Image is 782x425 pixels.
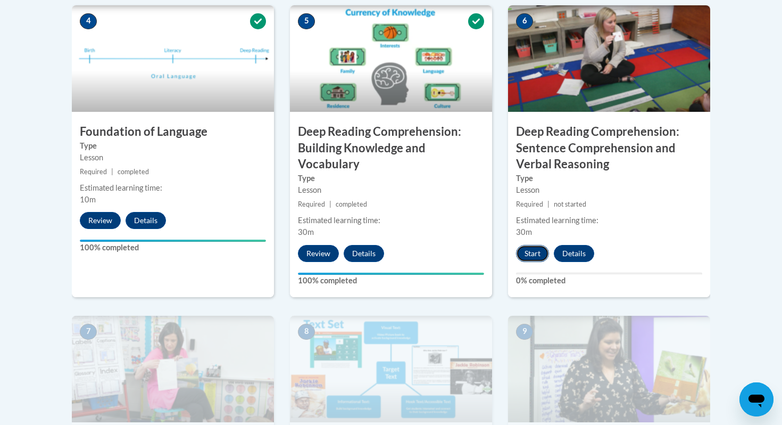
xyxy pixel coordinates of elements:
[516,184,702,196] div: Lesson
[80,182,266,194] div: Estimated learning time:
[554,200,586,208] span: not started
[739,382,773,416] iframe: Button to launch messaging window
[298,13,315,29] span: 5
[80,212,121,229] button: Review
[516,200,543,208] span: Required
[516,215,702,226] div: Estimated learning time:
[80,140,266,152] label: Type
[72,5,274,112] img: Course Image
[329,200,331,208] span: |
[72,124,274,140] h3: Foundation of Language
[80,152,266,164] div: Lesson
[298,227,314,236] span: 30m
[80,240,266,242] div: Your progress
[516,173,702,184] label: Type
[80,324,97,340] span: 7
[118,168,149,176] span: completed
[516,227,532,236] span: 30m
[298,324,315,340] span: 8
[516,13,533,29] span: 6
[344,245,384,262] button: Details
[508,124,710,173] h3: Deep Reading Comprehension: Sentence Comprehension and Verbal Reasoning
[111,168,113,176] span: |
[80,168,107,176] span: Required
[126,212,166,229] button: Details
[298,215,484,226] div: Estimated learning time:
[516,324,533,340] span: 9
[290,5,492,112] img: Course Image
[72,316,274,422] img: Course Image
[298,184,484,196] div: Lesson
[290,124,492,173] h3: Deep Reading Comprehension: Building Knowledge and Vocabulary
[298,245,339,262] button: Review
[80,242,266,254] label: 100% completed
[516,275,702,287] label: 0% completed
[508,316,710,422] img: Course Image
[336,200,367,208] span: completed
[298,273,484,275] div: Your progress
[547,200,550,208] span: |
[508,5,710,112] img: Course Image
[298,200,325,208] span: Required
[516,245,549,262] button: Start
[298,275,484,287] label: 100% completed
[80,195,96,204] span: 10m
[80,13,97,29] span: 4
[554,245,594,262] button: Details
[298,173,484,184] label: Type
[290,316,492,422] img: Course Image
